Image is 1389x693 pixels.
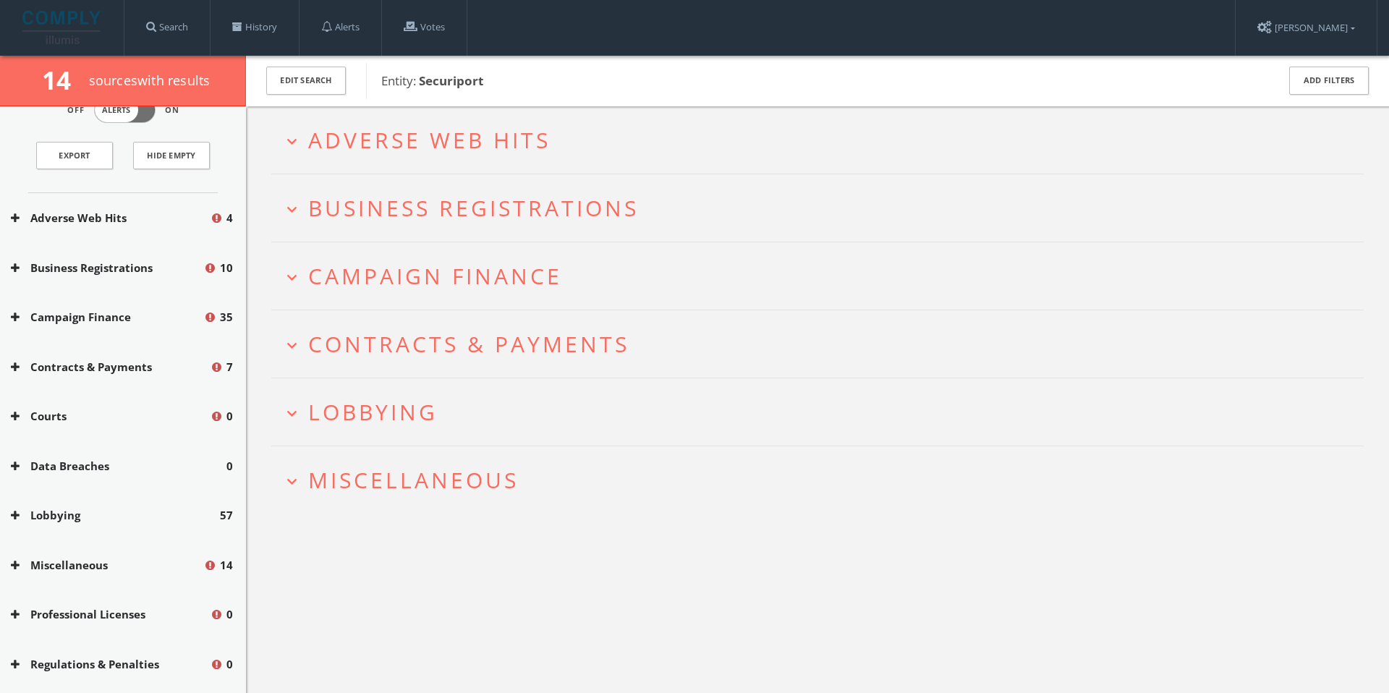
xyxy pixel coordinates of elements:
[282,468,1364,492] button: expand_moreMiscellaneous
[226,458,233,475] span: 0
[308,125,551,155] span: Adverse Web Hits
[266,67,346,95] button: Edit Search
[282,332,1364,356] button: expand_moreContracts & Payments
[419,72,483,89] b: Securiport
[282,132,302,151] i: expand_more
[1289,67,1369,95] button: Add Filters
[381,72,483,89] span: Entity:
[11,210,210,226] button: Adverse Web Hits
[220,309,233,326] span: 35
[22,11,103,44] img: illumis
[226,359,233,375] span: 7
[11,606,210,623] button: Professional Licenses
[11,359,210,375] button: Contracts & Payments
[226,606,233,623] span: 0
[308,261,562,291] span: Campaign Finance
[165,104,179,116] span: On
[67,104,85,116] span: Off
[11,408,210,425] button: Courts
[11,260,203,276] button: Business Registrations
[11,656,210,673] button: Regulations & Penalties
[282,336,302,355] i: expand_more
[36,142,113,169] a: Export
[308,465,519,495] span: Miscellaneous
[11,507,220,524] button: Lobbying
[220,507,233,524] span: 57
[11,557,203,574] button: Miscellaneous
[11,309,203,326] button: Campaign Finance
[282,472,302,491] i: expand_more
[308,193,639,223] span: Business Registrations
[282,404,302,423] i: expand_more
[11,458,226,475] button: Data Breaches
[220,260,233,276] span: 10
[226,210,233,226] span: 4
[282,128,1364,152] button: expand_moreAdverse Web Hits
[282,268,302,287] i: expand_more
[282,196,1364,220] button: expand_moreBusiness Registrations
[89,72,211,89] span: source s with results
[282,400,1364,424] button: expand_moreLobbying
[282,200,302,219] i: expand_more
[220,557,233,574] span: 14
[308,329,629,359] span: Contracts & Payments
[226,656,233,673] span: 0
[308,397,438,427] span: Lobbying
[226,408,233,425] span: 0
[42,63,83,97] span: 14
[282,264,1364,288] button: expand_moreCampaign Finance
[133,142,210,169] button: Hide Empty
